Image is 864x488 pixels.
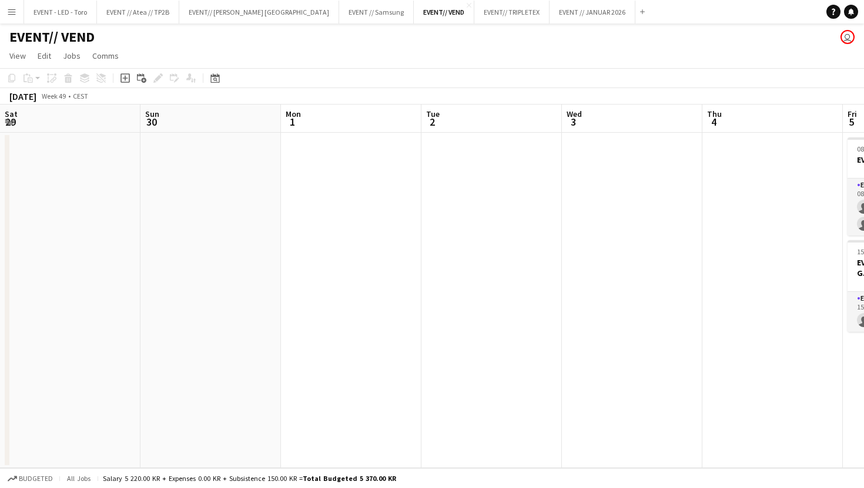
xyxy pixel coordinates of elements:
[339,1,414,23] button: EVENT // Samsung
[24,1,97,23] button: EVENT - LED - Toro
[3,115,18,129] span: 29
[303,474,396,483] span: Total Budgeted 5 370.00 KR
[145,109,159,119] span: Sun
[414,1,474,23] button: EVENT// VEND
[92,51,119,61] span: Comms
[846,115,857,129] span: 5
[97,1,179,23] button: EVENT // Atea // TP2B
[848,109,857,119] span: Fri
[840,30,855,44] app-user-avatar: Ylva Barane
[424,115,440,129] span: 2
[38,51,51,61] span: Edit
[19,474,53,483] span: Budgeted
[286,109,301,119] span: Mon
[5,109,18,119] span: Sat
[5,48,31,63] a: View
[426,109,440,119] span: Tue
[550,1,635,23] button: EVENT // JANUAR 2026
[707,109,722,119] span: Thu
[143,115,159,129] span: 30
[9,90,36,102] div: [DATE]
[63,51,81,61] span: Jobs
[567,109,582,119] span: Wed
[88,48,123,63] a: Comms
[565,115,582,129] span: 3
[33,48,56,63] a: Edit
[58,48,85,63] a: Jobs
[39,92,68,100] span: Week 49
[284,115,301,129] span: 1
[73,92,88,100] div: CEST
[474,1,550,23] button: EVENT// TRIPLETEX
[179,1,339,23] button: EVENT// [PERSON_NAME] [GEOGRAPHIC_DATA]
[6,472,55,485] button: Budgeted
[705,115,722,129] span: 4
[9,51,26,61] span: View
[103,474,396,483] div: Salary 5 220.00 KR + Expenses 0.00 KR + Subsistence 150.00 KR =
[65,474,93,483] span: All jobs
[9,28,95,46] h1: EVENT// VEND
